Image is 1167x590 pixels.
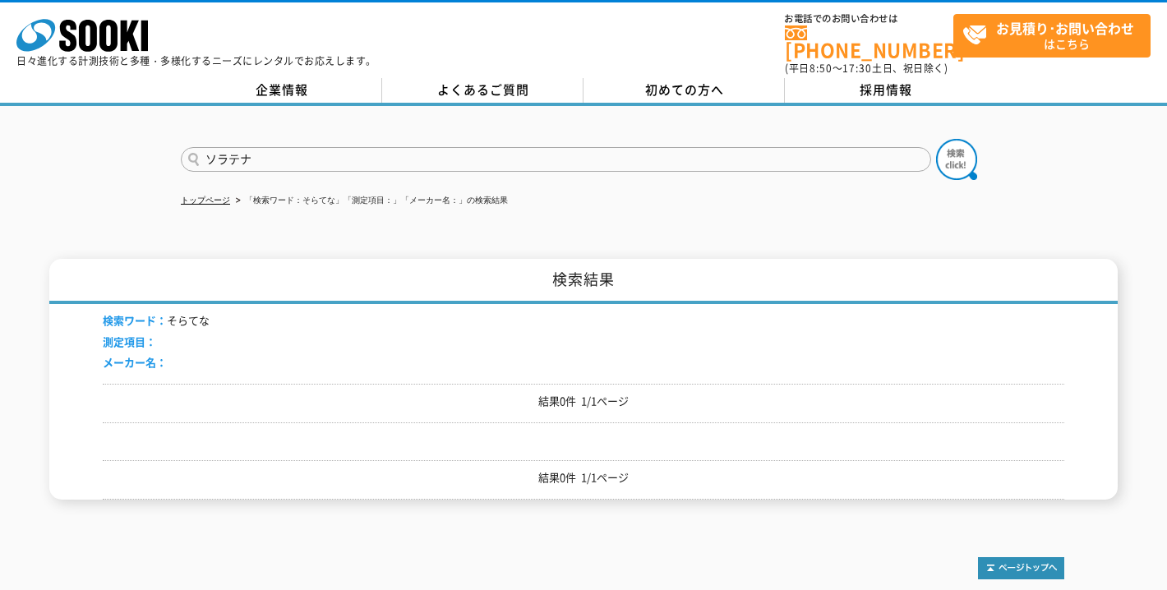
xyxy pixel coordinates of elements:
span: メーカー名： [103,354,167,370]
p: 結果0件 1/1ページ [103,393,1064,410]
span: お電話でのお問い合わせは [785,14,953,24]
p: 日々進化する計測技術と多種・多様化するニーズにレンタルでお応えします。 [16,56,376,66]
input: 商品名、型式、NETIS番号を入力してください [181,147,931,172]
li: そらてな [103,312,210,330]
a: 初めての方へ [583,78,785,103]
a: トップページ [181,196,230,205]
li: 「検索ワード：そらてな」「測定項目：」「メーカー名：」の検索結果 [233,192,508,210]
h1: 検索結果 [49,259,1118,304]
a: 企業情報 [181,78,382,103]
span: 検索ワード： [103,312,167,328]
span: 初めての方へ [645,81,724,99]
a: お見積り･お問い合わせはこちら [953,14,1151,58]
span: (平日 ～ 土日、祝日除く) [785,61,948,76]
span: 測定項目： [103,334,156,349]
span: はこちら [962,15,1150,56]
a: 採用情報 [785,78,986,103]
span: 17:30 [842,61,872,76]
a: よくあるご質問 [382,78,583,103]
p: 結果0件 1/1ページ [103,469,1064,486]
a: [PHONE_NUMBER] [785,25,953,59]
strong: お見積り･お問い合わせ [996,18,1134,38]
span: 8:50 [810,61,833,76]
img: btn_search.png [936,139,977,180]
img: トップページへ [978,557,1064,579]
